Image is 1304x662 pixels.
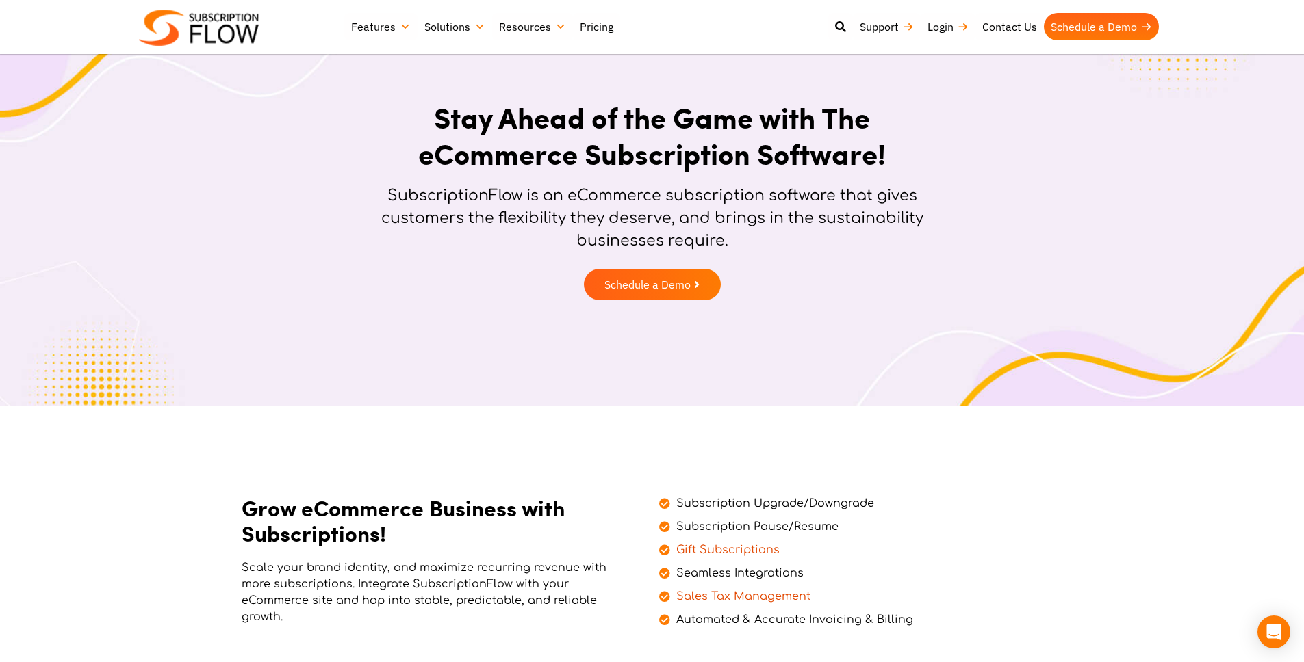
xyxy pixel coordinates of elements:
p: SubscriptionFlow is an eCommerce subscription software that gives customers the flexibility they ... [368,185,936,252]
a: Schedule a Demo [584,269,721,300]
a: Sales Tax Management [676,590,810,603]
h2: Grow eCommerce Business with Subscriptions! [242,495,625,546]
p: Scale your brand identity, and maximize recurring revenue with more subscriptions. Integrate Subs... [242,559,625,625]
span: Automated & Accurate Invoicing & Billing [673,611,913,628]
span: Subscription Pause/Resume [673,518,839,535]
a: Solutions [418,13,492,40]
span: Seamless Integrations [673,565,804,581]
img: Subscriptionflow [139,10,259,46]
a: Gift Subscriptions [676,544,780,556]
span: Schedule a Demo [604,279,691,290]
a: Schedule a Demo [1044,13,1159,40]
a: Resources [492,13,573,40]
a: Support [853,13,921,40]
a: Features [344,13,418,40]
h1: Stay Ahead of the Game with The eCommerce Subscription Software! [368,99,936,171]
div: Open Intercom Messenger [1257,615,1290,648]
span: Subscription Upgrade/Downgrade [673,495,874,512]
a: Contact Us [975,13,1044,40]
a: Pricing [573,13,620,40]
a: Login [921,13,975,40]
